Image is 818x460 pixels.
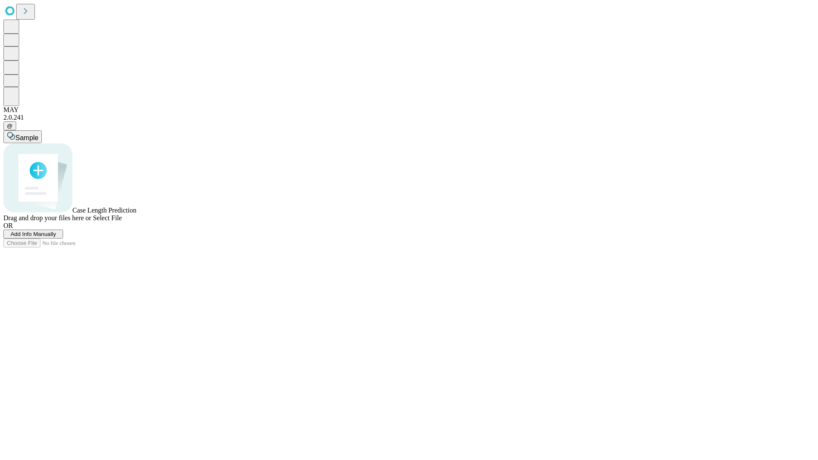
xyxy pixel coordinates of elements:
button: @ [3,121,16,130]
span: OR [3,222,13,229]
div: 2.0.241 [3,114,815,121]
button: Sample [3,130,42,143]
span: Add Info Manually [11,231,56,237]
span: @ [7,123,13,129]
button: Add Info Manually [3,230,63,239]
span: Sample [15,134,38,141]
span: Case Length Prediction [72,207,136,214]
span: Drag and drop your files here or [3,214,91,221]
span: Select File [93,214,122,221]
div: MAY [3,106,815,114]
